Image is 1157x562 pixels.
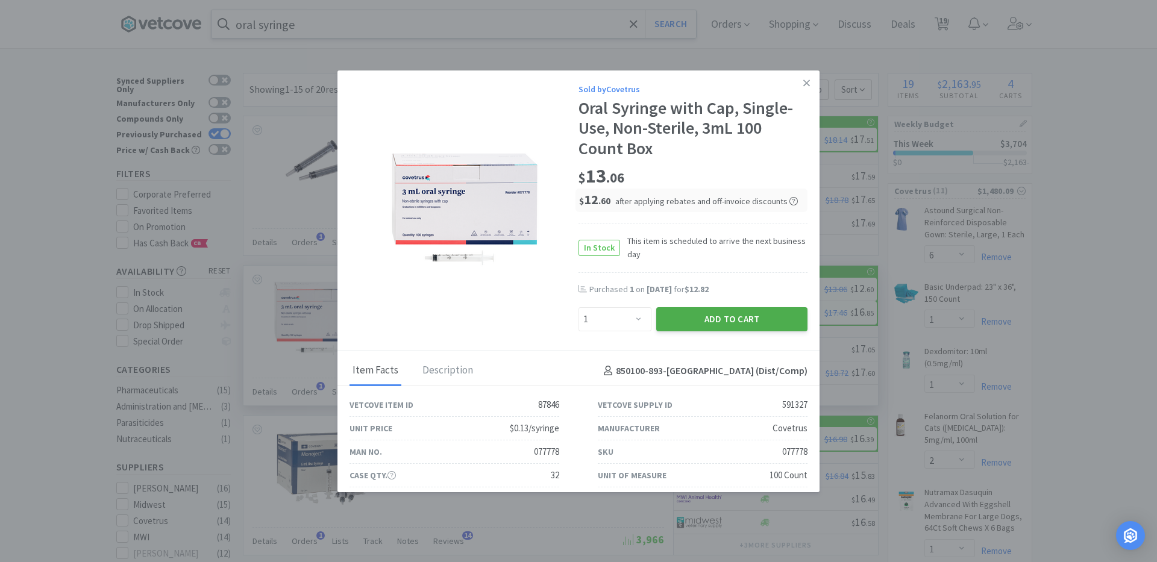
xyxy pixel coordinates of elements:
[770,468,807,482] div: 100 Count
[350,398,413,411] div: Vetcove Item ID
[615,196,798,207] span: after applying rebates and off-invoice discounts
[578,98,807,159] div: Oral Syringe with Cap, Single-Use, Non-Sterile, 3mL 100 Count Box
[534,445,559,459] div: 077778
[598,422,660,435] div: Manufacturer
[510,421,559,436] div: $0.13/syringe
[598,195,610,207] span: . 60
[598,445,613,458] div: SKU
[782,445,807,459] div: 077778
[419,356,476,386] div: Description
[578,83,807,96] div: Sold by Covetrus
[785,492,807,506] div: $18.92
[350,445,382,458] div: Man No.
[606,169,624,186] span: . 06
[350,469,396,482] div: Case Qty.
[630,284,634,295] span: 1
[685,284,709,295] span: $12.82
[773,421,807,436] div: Covetrus
[598,398,673,411] div: Vetcove Supply ID
[544,492,559,506] div: Box
[578,169,586,186] span: $
[647,284,672,295] span: [DATE]
[656,307,807,331] button: Add to Cart
[538,398,559,412] div: 87846
[578,164,624,188] span: 13
[579,195,584,207] span: $
[598,469,666,482] div: Unit of Measure
[782,398,807,412] div: 591327
[350,356,401,386] div: Item Facts
[620,234,807,261] span: This item is scheduled to arrive the next business day
[589,284,807,296] div: Purchased on for
[389,147,539,267] img: c262434cc40a40068af12d6c1185ffa8_591327.png
[599,363,807,379] h4: 850100-893 - [GEOGRAPHIC_DATA] (Dist/Comp)
[551,468,559,482] div: 32
[1116,521,1145,550] div: Open Intercom Messenger
[350,422,392,435] div: Unit Price
[579,191,610,208] span: 12
[579,240,619,255] span: In Stock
